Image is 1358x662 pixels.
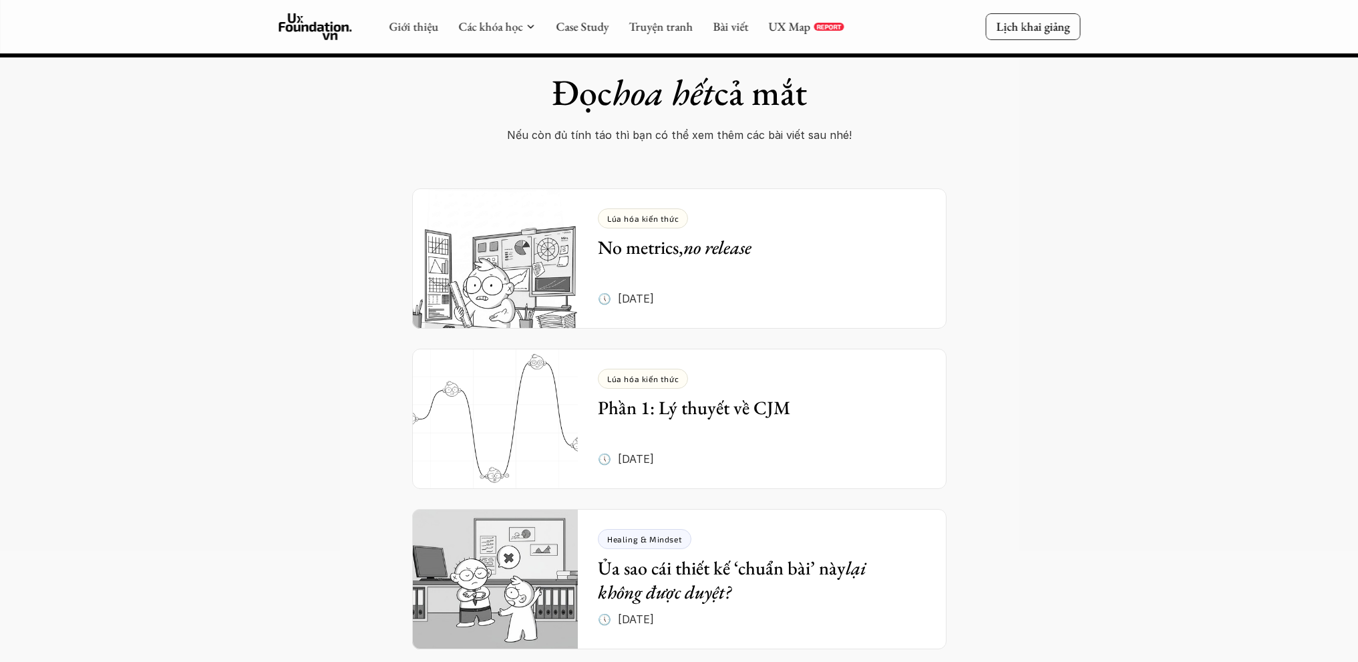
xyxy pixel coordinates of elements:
[598,556,870,604] em: lại không được duyệt?
[412,188,947,329] a: Lúa hóa kiến thứcNo metrics,no release🕔 [DATE]
[612,69,714,116] em: hoa hết
[713,19,748,34] a: Bài viết
[463,125,896,145] p: Nếu còn đủ tính táo thì bạn có thể xem thêm các bài viết sau nhé!
[816,23,841,31] p: REPORT
[556,19,609,34] a: Case Study
[412,509,947,649] a: Healing & MindsetỦa sao cái thiết kế ‘chuẩn bài’ nàylại không được duyệt?🕔 [DATE]
[598,556,906,605] h5: Ủa sao cái thiết kế ‘chuẩn bài’ này
[598,235,906,259] h5: No metrics,
[446,71,913,114] h1: Đọc cả mắt
[996,19,1069,34] p: Lịch khai giảng
[458,19,522,34] a: Các khóa học
[768,19,810,34] a: UX Map
[598,609,654,629] p: 🕔 [DATE]
[412,349,947,489] a: Lúa hóa kiến thứcPhần 1: Lý thuyết về CJM🕔 [DATE]
[683,235,751,259] em: no release
[985,13,1080,39] a: Lịch khai giảng
[607,374,679,383] p: Lúa hóa kiến thức
[607,214,679,223] p: Lúa hóa kiến thức
[607,534,682,544] p: Healing & Mindset
[389,19,438,34] a: Giới thiệu
[598,449,654,469] p: 🕔 [DATE]
[598,395,906,420] h5: Phần 1: Lý thuyết về CJM
[598,289,654,309] p: 🕔 [DATE]
[629,19,693,34] a: Truyện tranh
